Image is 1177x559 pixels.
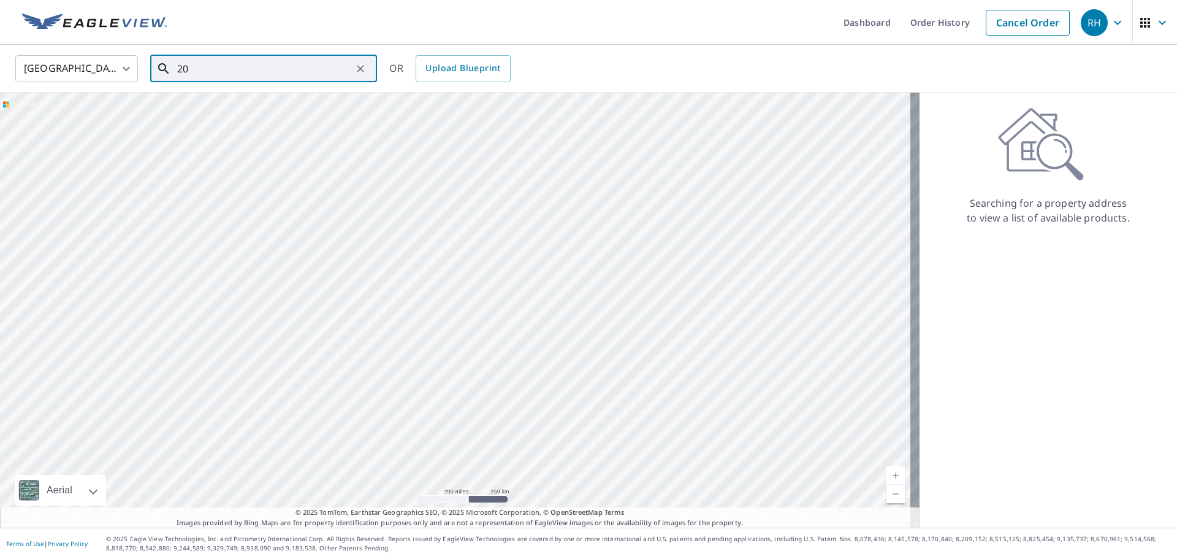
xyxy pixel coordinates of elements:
[1081,9,1108,36] div: RH
[352,60,369,77] button: Clear
[550,507,602,517] a: OpenStreetMap
[48,539,88,548] a: Privacy Policy
[966,196,1130,225] p: Searching for a property address to view a list of available products.
[15,52,138,86] div: [GEOGRAPHIC_DATA]
[295,507,625,518] span: © 2025 TomTom, Earthstar Geographics SIO, © 2025 Microsoft Corporation, ©
[6,539,44,548] a: Terms of Use
[389,55,511,82] div: OR
[416,55,510,82] a: Upload Blueprint
[106,534,1171,553] p: © 2025 Eagle View Technologies, Inc. and Pictometry International Corp. All Rights Reserved. Repo...
[425,61,500,76] span: Upload Blueprint
[986,10,1070,36] a: Cancel Order
[604,507,625,517] a: Terms
[22,13,167,32] img: EV Logo
[15,475,106,506] div: Aerial
[886,485,905,503] a: Current Level 5, Zoom Out
[177,52,352,86] input: Search by address or latitude-longitude
[6,540,88,547] p: |
[43,475,76,506] div: Aerial
[886,466,905,485] a: Current Level 5, Zoom In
